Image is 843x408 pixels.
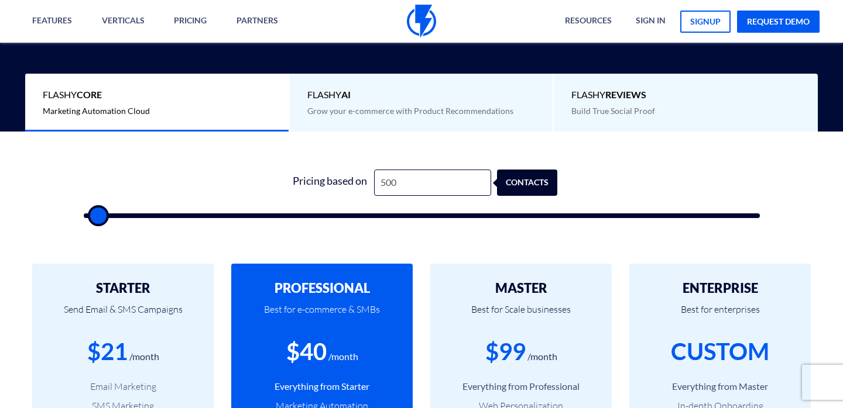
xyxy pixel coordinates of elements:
div: $40 [286,335,327,368]
div: /month [527,350,557,364]
b: REVIEWS [605,89,646,100]
div: Pricing based on [286,170,374,196]
div: contacts [510,170,571,196]
span: Flashy [307,88,535,102]
div: /month [129,350,159,364]
span: Grow your e-commerce with Product Recommendations [307,106,513,116]
b: Core [77,89,102,100]
li: Everything from Master [647,380,793,393]
div: CUSTOM [671,335,769,368]
h2: MASTER [448,281,594,295]
div: /month [328,350,358,364]
h2: STARTER [50,281,196,295]
p: Best for Scale businesses [448,295,594,335]
h2: ENTERPRISE [647,281,793,295]
a: request demo [737,11,820,33]
li: Everything from Professional [448,380,594,393]
p: Best for enterprises [647,295,793,335]
a: signup [680,11,731,33]
li: Everything from Starter [249,380,395,393]
span: Flashy [43,88,270,102]
div: $99 [485,335,526,368]
span: Marketing Automation Cloud [43,106,150,116]
b: AI [341,89,351,100]
p: Send Email & SMS Campaigns [50,295,196,335]
span: Build True Social Proof [571,106,655,116]
p: Best for e-commerce & SMBs [249,295,395,335]
li: Email Marketing [50,380,196,393]
h2: PROFESSIONAL [249,281,395,295]
span: Flashy [571,88,800,102]
div: $21 [87,335,128,368]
